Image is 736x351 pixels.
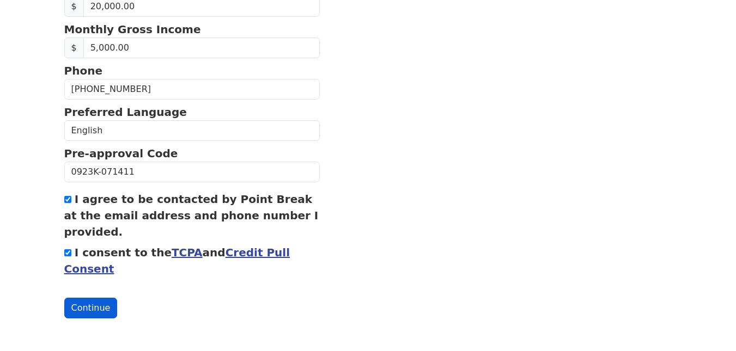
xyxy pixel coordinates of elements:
strong: Phone [64,64,102,77]
button: Continue [64,298,118,318]
label: I agree to be contacted by Point Break at the email address and phone number I provided. [64,193,319,238]
input: Monthly Gross Income [83,38,320,58]
input: Pre-approval Code [64,162,320,182]
a: TCPA [172,246,203,259]
label: I consent to the and [64,246,290,275]
strong: Preferred Language [64,106,187,119]
strong: Pre-approval Code [64,147,178,160]
a: Credit Pull Consent [64,246,290,275]
input: Phone [64,79,320,100]
span: $ [64,38,84,58]
p: Monthly Gross Income [64,21,320,38]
